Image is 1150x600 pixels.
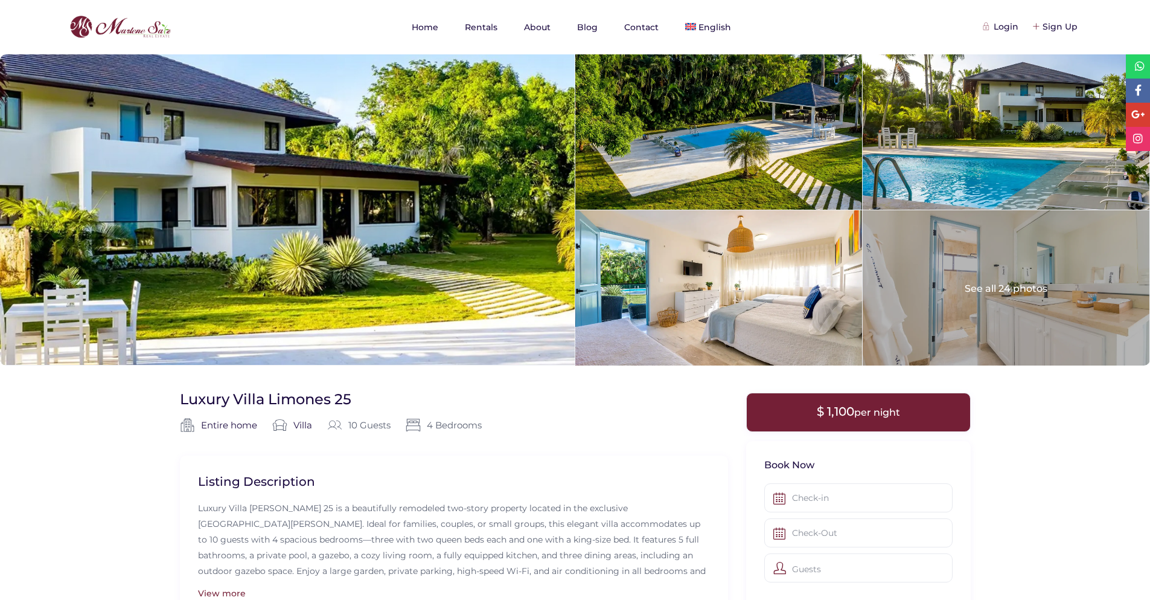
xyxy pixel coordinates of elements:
p: Luxury Villa [PERSON_NAME] 25 is a beautifully remodeled two-story property located in the exclus... [198,498,710,595]
a: Villa [293,419,312,432]
div: 10 Guests [327,418,391,433]
h1: Luxury Villa Limones 25 [180,390,351,408]
img: logo [66,13,174,42]
input: Check-in [764,483,953,512]
span: 4 Bedrooms [406,418,482,433]
span: English [698,22,731,33]
div: Guests [764,553,953,582]
div: View more [198,587,710,600]
div: Sign Up [1033,20,1078,33]
span: per night [854,407,900,418]
div: Login [985,20,1018,33]
a: Entire home [201,419,257,432]
div: $ 1,100 [746,393,971,431]
h3: Book Now [764,459,953,472]
h2: Listing Description [198,474,710,489]
input: Check-Out [764,518,953,547]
